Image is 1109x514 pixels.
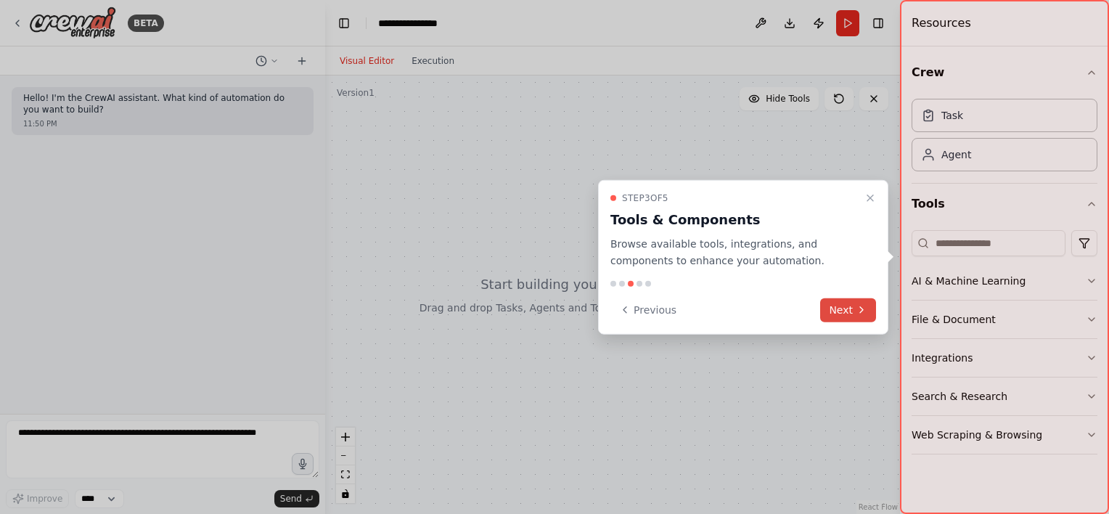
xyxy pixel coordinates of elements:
[334,13,354,33] button: Hide left sidebar
[610,210,859,230] h3: Tools & Components
[820,298,876,322] button: Next
[622,192,668,204] span: Step 3 of 5
[610,298,685,322] button: Previous
[862,189,879,207] button: Close walkthrough
[610,236,859,269] p: Browse available tools, integrations, and components to enhance your automation.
